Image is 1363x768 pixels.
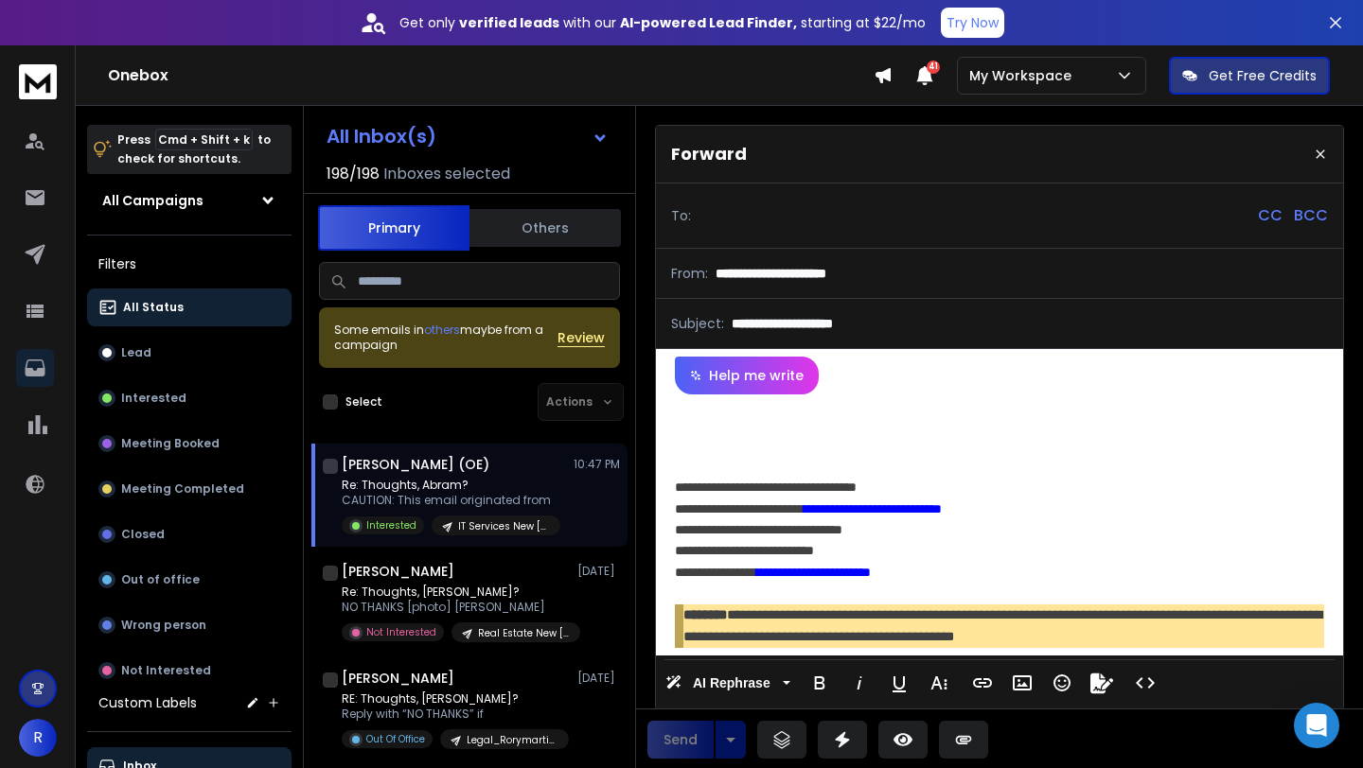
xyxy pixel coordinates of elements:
[19,719,57,757] button: R
[87,288,292,326] button: All Status
[399,13,926,32] p: Get only with our starting at $22/mo
[577,671,620,686] p: [DATE]
[327,127,436,146] h1: All Inbox(s)
[1294,204,1328,227] p: BCC
[1044,664,1080,702] button: Emoticons
[459,13,559,32] strong: verified leads
[620,13,797,32] strong: AI-powered Lead Finder,
[87,251,292,277] h3: Filters
[671,206,691,225] p: To:
[1258,204,1283,227] p: CC
[841,664,877,702] button: Italic (⌘I)
[671,264,708,283] p: From:
[342,455,489,474] h1: [PERSON_NAME] (OE)
[87,425,292,463] button: Meeting Booked
[1209,66,1317,85] p: Get Free Credits
[965,664,1000,702] button: Insert Link (⌘K)
[121,391,186,406] p: Interested
[947,13,999,32] p: Try Now
[467,733,558,747] p: Legal_Rorymartin [DATE]
[345,394,382,410] label: Select
[342,707,569,722] p: Reply with “NO THANKS” if
[671,314,724,333] p: Subject:
[327,163,380,185] span: 198 / 198
[155,129,253,150] span: Cmd + Shift + k
[458,519,549,533] p: IT Services New [DATE]
[121,345,151,360] p: Lead
[342,562,454,581] h1: [PERSON_NAME]
[87,182,292,219] button: All Campaigns
[342,585,569,600] p: Re: Thoughts, [PERSON_NAME]?
[117,131,271,168] p: Press to check for shortcuts.
[1084,664,1120,702] button: Signature
[574,457,620,472] p: 10:47 PM
[87,515,292,553] button: Closed
[675,357,819,394] button: Help me write
[121,618,206,633] p: Wrong person
[102,191,204,210] h1: All Campaigns
[1127,664,1163,702] button: Code View
[366,732,425,746] p: Out Of Office
[969,66,1079,85] p: My Workspace
[121,481,244,497] p: Meeting Completed
[342,478,560,493] p: Re: Thoughts, Abram?
[87,379,292,417] button: Interested
[383,163,510,185] h3: Inboxes selected
[689,675,774,691] span: AI Rephrase
[941,8,1004,38] button: Try Now
[121,527,165,542] p: Closed
[1004,664,1040,702] button: Insert Image (⌘P)
[87,470,292,508] button: Meeting Completed
[121,436,220,451] p: Meeting Booked
[478,626,569,640] p: Real Estate New [DATE]
[334,323,558,353] div: Some emails in maybe from a campaign
[1169,57,1330,95] button: Get Free Credits
[577,564,620,579] p: [DATE]
[121,663,211,678] p: Not Interested
[87,334,292,372] button: Lead
[558,328,605,347] button: Review
[342,669,454,688] h1: [PERSON_NAME]
[342,600,569,615] p: NO THANKS [photo] [PERSON_NAME]
[342,493,560,508] p: CAUTION: This email originated from
[108,64,874,87] h1: Onebox
[424,322,460,338] span: others
[98,693,197,712] h3: Custom Labels
[87,606,292,644] button: Wrong person
[87,652,292,689] button: Not Interested
[671,141,747,167] p: Forward
[881,664,917,702] button: Underline (⌘U)
[921,664,957,702] button: More Text
[123,300,184,315] p: All Status
[19,64,57,99] img: logo
[927,61,940,74] span: 41
[366,625,436,639] p: Not Interested
[469,207,621,249] button: Others
[1294,703,1339,748] div: Open Intercom Messenger
[87,561,292,599] button: Out of office
[342,691,569,707] p: RE: Thoughts, [PERSON_NAME]?
[366,518,416,532] p: Interested
[318,205,469,251] button: Primary
[121,572,200,587] p: Out of office
[662,664,794,702] button: AI Rephrase
[311,117,624,155] button: All Inbox(s)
